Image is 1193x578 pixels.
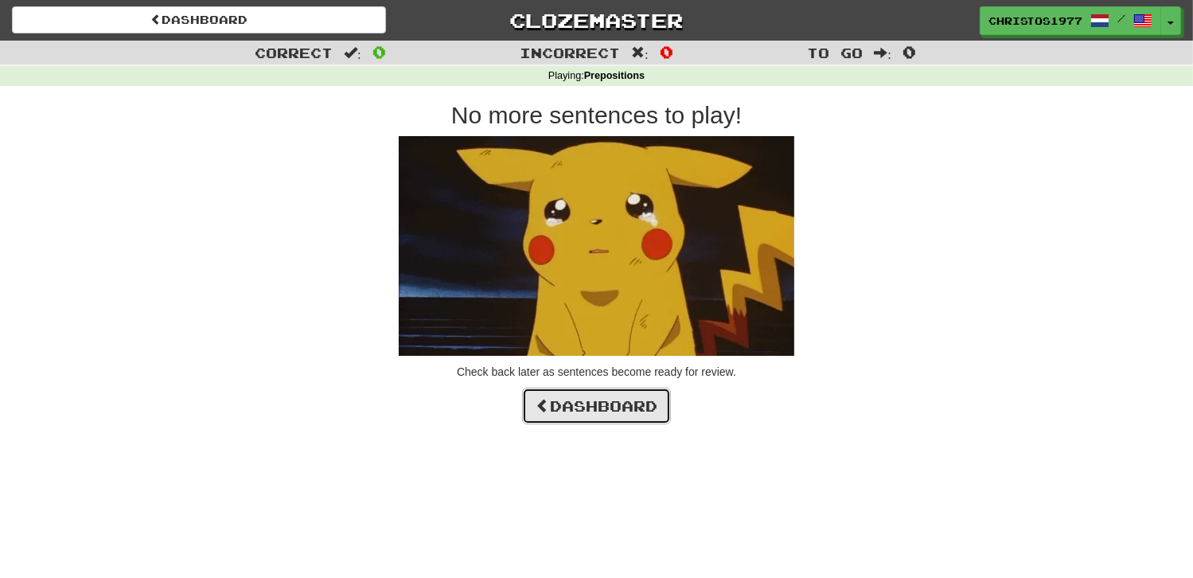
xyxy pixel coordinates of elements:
[807,45,863,61] span: To go
[631,46,649,60] span: :
[399,136,794,356] img: sad-pikachu.gif
[660,42,673,61] span: 0
[344,46,361,60] span: :
[522,388,671,424] a: Dashboard
[988,14,1082,28] span: Christos1977
[143,364,1051,380] p: Check back later as sentences become ready for review.
[584,70,645,81] strong: Prepositions
[143,102,1051,128] h2: No more sentences to play!
[255,45,333,61] span: Correct
[520,45,620,61] span: Incorrect
[372,42,386,61] span: 0
[903,42,916,61] span: 0
[1117,13,1125,24] span: /
[410,6,784,34] a: Clozemaster
[874,46,891,60] span: :
[12,6,386,33] a: Dashboard
[980,6,1161,35] a: Christos1977 /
